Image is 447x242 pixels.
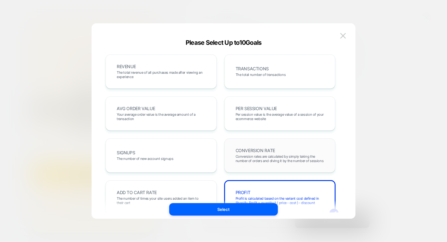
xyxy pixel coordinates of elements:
span: Your average order value is the average amount of a transaction [117,112,205,121]
span: The number of times your site users added an item to their cart [117,196,205,205]
span: CONVERSION RATE [236,148,275,153]
span: TRANSACTIONS [236,67,269,71]
span: Conversion rates are calculated by simply taking the number of orders and diving it by the number... [236,154,324,163]
span: Profit is calculated based on the variant cost defined in Shopify, Profit = quantity * ( price - ... [236,196,324,205]
span: Want [42,63,82,81]
span: The total number of transactions [236,72,286,77]
span: The total revenue of all purchases made after viewing an experience [117,70,205,79]
button: Select [169,203,278,216]
span: PER SESSION VALUE [236,106,277,111]
span: Please Select Up to 10 Goals [186,39,262,46]
span: Per session value is the average value of a session of your ecommerce website [236,112,324,121]
img: close [340,33,346,38]
span: PROFIT [236,190,251,195]
img: Shopping cart [44,32,79,53]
